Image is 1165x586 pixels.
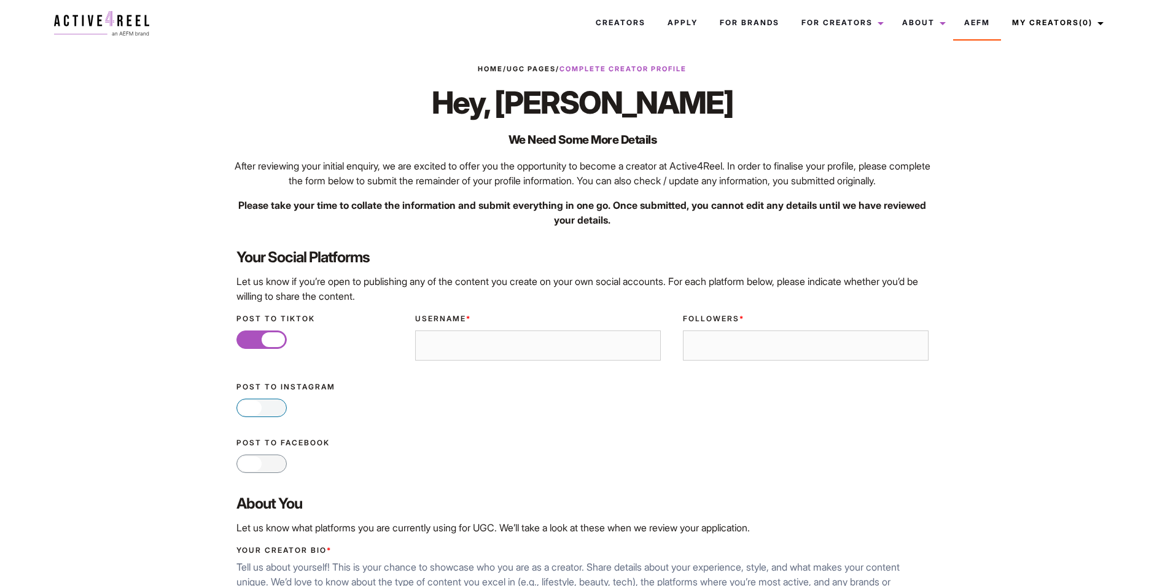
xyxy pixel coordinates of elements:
label: Post to Facebook [236,437,929,448]
label: Your Creator Bio [236,545,929,556]
span: / / [478,64,687,74]
label: Followers [683,313,929,324]
a: My Creators(0) [1001,6,1111,39]
h1: Hey, [PERSON_NAME] [233,84,932,121]
span: (0) [1079,18,1093,27]
a: AEFM [953,6,1001,39]
p: Let us know what platforms you are currently using for UGC. We’ll take a look at these when we re... [236,520,929,535]
label: About You [236,493,929,514]
h4: We Need Some More Details [233,131,932,149]
label: Post to Instagram [236,381,929,393]
label: Username [415,313,661,324]
img: a4r-logo.svg [54,11,149,36]
a: For Creators [790,6,891,39]
p: Let us know if you’re open to publishing any of the content you create on your own social account... [236,274,929,303]
label: Your Social Platforms [236,247,929,268]
label: Post to TikTok [236,313,393,324]
a: Creators [585,6,657,39]
a: Home [478,64,503,73]
a: About [891,6,953,39]
strong: Complete Creator Profile [559,64,687,73]
a: For Brands [709,6,790,39]
p: After reviewing your initial enquiry, we are excited to offer you the opportunity to become a cre... [233,158,932,188]
strong: Please take your time to collate the information and submit everything in one go. Once submitted,... [238,199,926,226]
a: UGC Pages [507,64,556,73]
a: Apply [657,6,709,39]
